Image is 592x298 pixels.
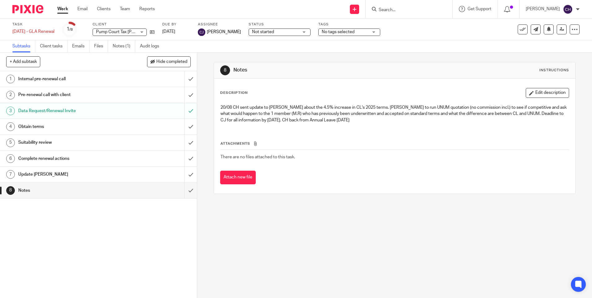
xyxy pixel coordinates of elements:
[162,29,175,34] span: [DATE]
[322,30,355,34] span: No tags selected
[97,6,111,12] a: Clients
[539,68,569,73] div: Instructions
[96,30,162,34] span: Pump Court Tax [PERSON_NAME]
[378,7,434,13] input: Search
[113,40,135,52] a: Notes (1)
[156,59,187,64] span: Hide completed
[18,106,125,116] h1: Data Request/Renewal Invite
[120,6,130,12] a: Team
[6,91,15,99] div: 2
[6,170,15,179] div: 7
[72,40,89,52] a: Emails
[6,186,15,195] div: 8
[6,107,15,115] div: 3
[563,4,573,14] img: svg%3E
[12,28,54,35] div: 29/9/25 - GLA Renewal
[18,186,125,195] h1: Notes
[249,22,311,27] label: Status
[18,122,125,131] h1: Obtain terms
[6,75,15,83] div: 1
[198,22,241,27] label: Assignee
[147,56,191,67] button: Hide completed
[162,22,190,27] label: Due by
[12,40,35,52] a: Subtasks
[220,90,248,95] p: Description
[220,155,295,159] span: There are no files attached to this task.
[12,28,54,35] div: [DATE] - GLA Renewal
[198,28,205,36] img: svg%3E
[220,171,256,185] button: Attach new file
[77,6,88,12] a: Email
[140,40,164,52] a: Audit logs
[526,6,560,12] p: [PERSON_NAME]
[94,40,108,52] a: Files
[6,122,15,131] div: 4
[6,56,40,67] button: + Add subtask
[69,28,73,31] small: /8
[12,22,54,27] label: Task
[207,29,241,35] span: [PERSON_NAME]
[526,88,569,98] button: Edit description
[233,67,408,73] h1: Notes
[6,138,15,147] div: 5
[67,26,73,33] div: 1
[93,22,155,27] label: Client
[18,74,125,84] h1: Internal pre-renewal call
[139,6,155,12] a: Reports
[18,170,125,179] h1: Update [PERSON_NAME]
[57,6,68,12] a: Work
[468,7,491,11] span: Get Support
[318,22,380,27] label: Tags
[220,65,230,75] div: 8
[252,30,274,34] span: Not started
[18,154,125,163] h1: Complete renewal actions
[12,5,43,13] img: Pixie
[6,154,15,163] div: 6
[18,138,125,147] h1: Suitability review
[220,104,568,123] p: 20/08 CH sent update to [PERSON_NAME] about the 4.5% increase in CL's 2025 terms. [PERSON_NAME] t...
[18,90,125,99] h1: Pre-renewal call with client
[40,40,67,52] a: Client tasks
[220,142,250,145] span: Attachments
